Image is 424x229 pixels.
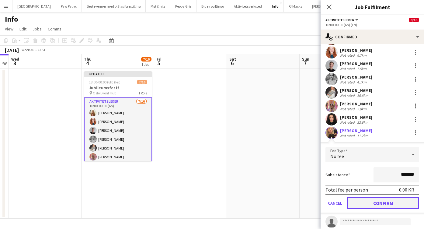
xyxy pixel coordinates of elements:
span: 1 Role [138,91,147,95]
div: [PERSON_NAME] [340,101,372,107]
button: [GEOGRAPHIC_DATA] [12,0,56,12]
div: [DATE] [5,47,19,53]
div: 11.2km [356,133,370,138]
div: Not rated [340,80,356,84]
span: Thu [84,56,92,62]
div: [PERSON_NAME] [340,88,372,93]
span: Comms [48,26,61,32]
button: Cancel [325,197,345,209]
div: [PERSON_NAME] [340,48,372,53]
div: Updated [84,71,152,76]
span: Edit [19,26,26,32]
button: Info [267,0,284,12]
span: 7 [301,60,309,67]
a: Jobs [30,25,44,33]
div: Not rated [340,133,356,138]
a: Comms [45,25,64,33]
div: Not rated [340,120,356,125]
button: Aktivitetsleder [325,18,359,22]
span: 18:00-00:00 (6h) (Fri) [89,80,120,84]
button: Bluey og Bingo [196,0,229,12]
div: Not rated [340,93,356,98]
div: 1 Job [141,62,151,67]
div: 0.00 KR [399,187,414,193]
span: Oslo Event Hub [93,91,116,95]
button: Paw Patrol [56,0,82,12]
span: No fee [330,153,344,159]
button: Aktivitetsverksted [229,0,267,12]
a: Edit [17,25,29,33]
span: View [5,26,13,32]
div: 16.8km [356,93,370,98]
app-job-card: Updated18:00-00:00 (6h) (Fri)7/16Jubileumsfest! Oslo Event Hub1 RoleAktivitetsleder7/1618:00-00:0... [84,71,152,161]
span: Aktivitetsleder [325,18,354,22]
span: Wed [11,56,19,62]
div: [PERSON_NAME] [340,114,372,120]
div: [PERSON_NAME] [340,74,372,80]
div: Total fee per person [325,187,368,193]
div: Not rated [340,53,356,58]
button: PJ Masks [284,0,307,12]
div: CEST [38,48,46,52]
span: 7/16 [137,80,147,84]
h1: Info [5,15,18,24]
span: Sun [302,56,309,62]
div: [PERSON_NAME] [340,61,372,66]
div: Not rated [340,66,356,71]
span: Sat [229,56,236,62]
button: Peppa Gris [170,0,196,12]
h3: Jubileumsfest! [84,85,152,90]
a: View [2,25,16,33]
span: Fri [157,56,162,62]
div: 7.5km [356,66,368,71]
span: 5 [156,60,162,67]
span: 6 [228,60,236,67]
label: Subsistence [325,172,350,178]
div: Not rated [340,107,356,111]
span: Week 36 [20,48,35,52]
button: Bestevenner med blålys forestilling [82,0,146,12]
span: 7/16 [141,57,151,62]
button: Confirm [347,197,419,209]
span: 3 [10,60,19,67]
div: 6.7km [356,53,368,58]
div: Confirmed [321,30,424,44]
button: Møt & hils [146,0,170,12]
span: 0/16 [409,18,419,22]
button: [PERSON_NAME] [307,0,343,12]
h3: Job Fulfilment [321,3,424,11]
div: 18:00-00:00 (6h) (Fri) [325,23,419,27]
div: 4.1km [356,80,368,84]
div: [PERSON_NAME] [340,128,372,133]
div: 2.8km [356,107,368,111]
span: 4 [83,60,92,67]
span: Jobs [33,26,42,32]
div: 32.6km [356,120,370,125]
